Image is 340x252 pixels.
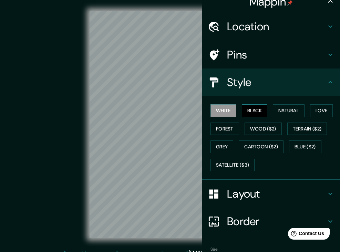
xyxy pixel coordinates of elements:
button: Black [242,104,268,117]
button: Forest [210,123,239,135]
h4: Border [227,214,326,228]
canvas: Map [90,11,250,238]
button: Blue ($2) [289,140,321,153]
button: Wood ($2) [245,123,282,135]
div: Layout [202,180,340,208]
button: White [210,104,236,117]
iframe: Help widget launcher [279,225,332,244]
div: Pins [202,41,340,69]
button: Cartoon ($2) [239,140,284,153]
button: Satellite ($3) [210,159,255,171]
button: Love [310,104,333,117]
h4: Layout [227,187,326,201]
h4: Style [227,75,326,89]
button: Grey [210,140,233,153]
h4: Location [227,20,326,33]
button: Terrain ($2) [287,123,327,135]
button: Natural [273,104,305,117]
div: Location [202,13,340,40]
h4: Pins [227,48,326,62]
div: Border [202,208,340,235]
div: Style [202,69,340,96]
